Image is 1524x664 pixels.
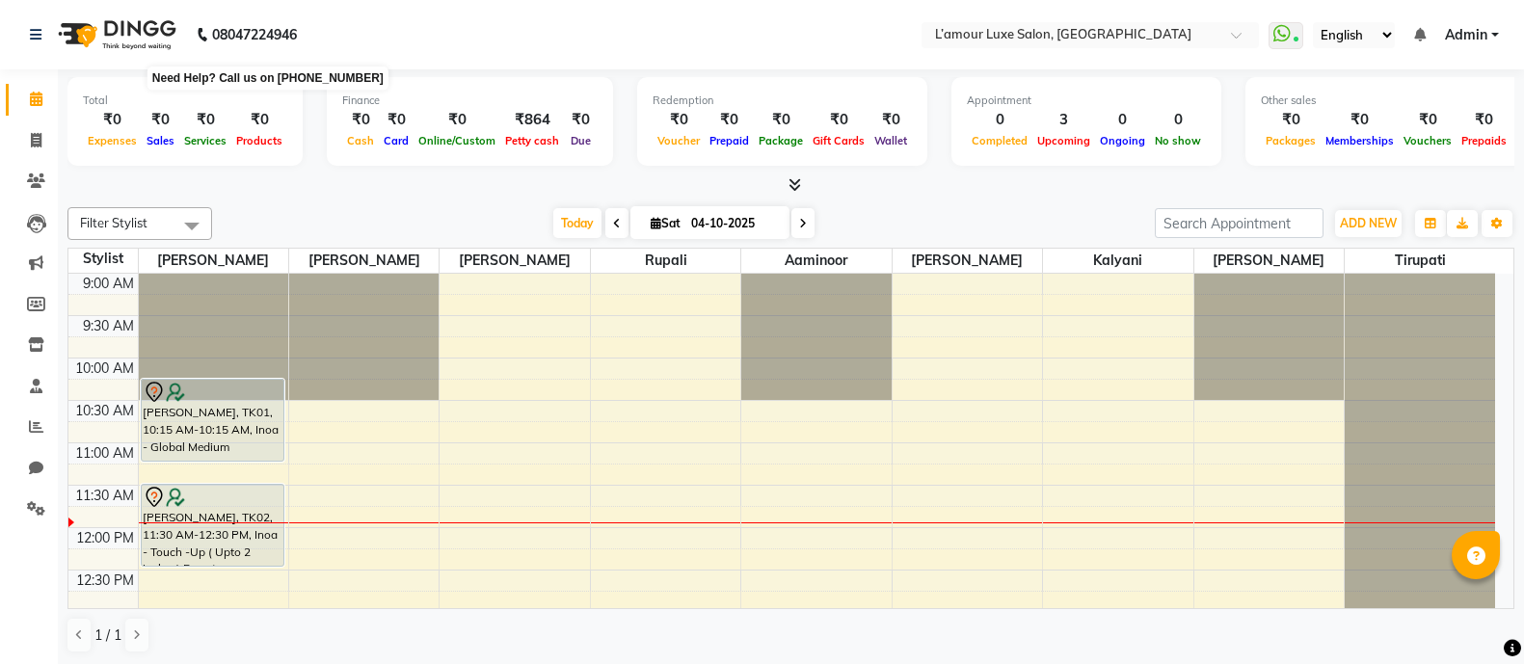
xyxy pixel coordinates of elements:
[1261,134,1321,147] span: Packages
[1095,109,1150,131] div: 0
[80,215,147,230] span: Filter Stylist
[869,109,912,131] div: ₹0
[869,134,912,147] span: Wallet
[1340,216,1397,230] span: ADD NEW
[139,249,288,273] span: [PERSON_NAME]
[83,134,142,147] span: Expenses
[653,93,912,109] div: Redemption
[71,486,138,506] div: 11:30 AM
[440,249,589,273] span: [PERSON_NAME]
[414,109,500,131] div: ₹0
[754,109,808,131] div: ₹0
[967,134,1032,147] span: Completed
[1150,109,1206,131] div: 0
[705,134,754,147] span: Prepaid
[342,109,379,131] div: ₹0
[1457,109,1511,131] div: ₹0
[1261,109,1321,131] div: ₹0
[179,134,231,147] span: Services
[591,249,740,273] span: Rupali
[1043,249,1192,273] span: Kalyani
[967,109,1032,131] div: 0
[1345,249,1495,273] span: Tirupati
[653,134,705,147] span: Voucher
[1445,25,1487,45] span: Admin
[500,134,564,147] span: Petty cash
[653,109,705,131] div: ₹0
[212,8,297,62] b: 08047224946
[179,109,231,131] div: ₹0
[500,109,564,131] div: ₹864
[646,216,685,230] span: Sat
[1443,587,1505,645] iframe: chat widget
[289,249,439,273] span: [PERSON_NAME]
[754,134,808,147] span: Package
[1194,249,1344,273] span: [PERSON_NAME]
[379,134,414,147] span: Card
[808,109,869,131] div: ₹0
[1321,109,1399,131] div: ₹0
[1032,109,1095,131] div: 3
[967,93,1206,109] div: Appointment
[231,109,287,131] div: ₹0
[1095,134,1150,147] span: Ongoing
[142,109,179,131] div: ₹0
[72,528,138,548] div: 12:00 PM
[741,249,891,273] span: Aaminoor
[79,274,138,294] div: 9:00 AM
[564,109,598,131] div: ₹0
[1335,210,1402,237] button: ADD NEW
[553,208,602,238] span: Today
[1399,134,1457,147] span: Vouchers
[142,485,284,566] div: [PERSON_NAME], TK02, 11:30 AM-12:30 PM, Inoa - Touch -Up ( Upto 2 Inches) Expert
[1155,208,1323,238] input: Search Appointment
[71,443,138,464] div: 11:00 AM
[414,134,500,147] span: Online/Custom
[142,134,179,147] span: Sales
[71,401,138,421] div: 10:30 AM
[379,109,414,131] div: ₹0
[71,359,138,379] div: 10:00 AM
[1032,134,1095,147] span: Upcoming
[142,380,284,461] div: [PERSON_NAME], TK01, 10:15 AM-10:15 AM, Inoa - Global Medium
[705,109,754,131] div: ₹0
[49,8,181,62] img: logo
[72,571,138,591] div: 12:30 PM
[342,134,379,147] span: Cash
[83,93,287,109] div: Total
[79,316,138,336] div: 9:30 AM
[893,249,1042,273] span: [PERSON_NAME]
[808,134,869,147] span: Gift Cards
[68,249,138,269] div: Stylist
[342,93,598,109] div: Finance
[685,209,782,238] input: 2025-10-04
[94,625,121,646] span: 1 / 1
[1150,134,1206,147] span: No show
[231,134,287,147] span: Products
[566,134,596,147] span: Due
[1321,134,1399,147] span: Memberships
[83,109,142,131] div: ₹0
[1457,134,1511,147] span: Prepaids
[1399,109,1457,131] div: ₹0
